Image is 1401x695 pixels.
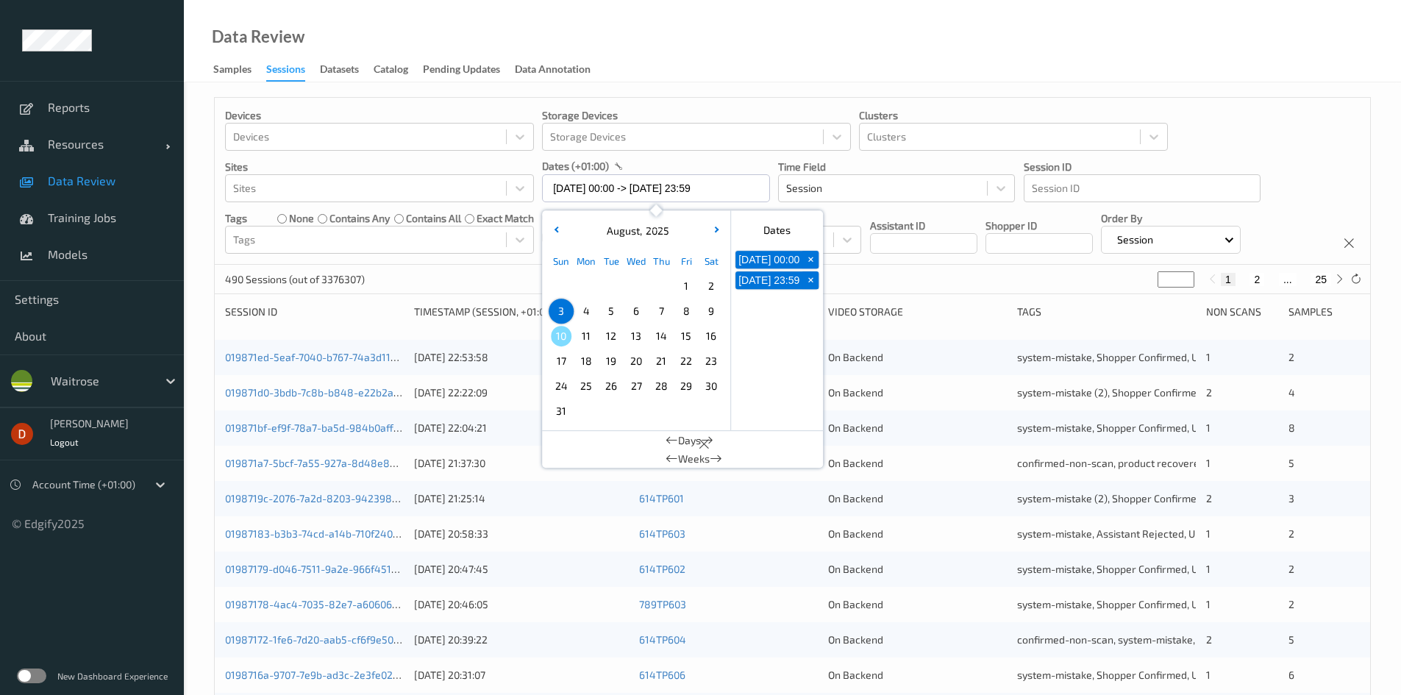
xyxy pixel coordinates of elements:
[678,452,710,466] span: Weeks
[649,324,674,349] div: Choose Thursday August 14 of 2025
[1279,273,1297,286] button: ...
[735,271,802,289] button: [DATE] 23:59
[676,351,696,371] span: 22
[699,374,724,399] div: Choose Saturday August 30 of 2025
[676,276,696,296] span: 1
[1288,527,1294,540] span: 2
[828,350,1007,365] div: On Backend
[551,351,571,371] span: 17
[626,376,646,396] span: 27
[699,274,724,299] div: Choose Saturday August 02 of 2025
[601,326,621,346] span: 12
[414,491,629,506] div: [DATE] 21:25:14
[414,350,629,365] div: [DATE] 22:53:58
[576,301,596,321] span: 4
[828,456,1007,471] div: On Backend
[699,349,724,374] div: Choose Saturday August 23 of 2025
[329,211,390,226] label: contains any
[639,669,685,681] a: 614TP606
[1101,211,1241,226] p: Order By
[225,386,424,399] a: 019871d0-3bdb-7c8b-b848-e22b2ac772f7
[701,326,721,346] span: 16
[574,274,599,299] div: Choose Monday July 28 of 2025
[1288,563,1294,575] span: 2
[1017,457,1392,469] span: confirmed-non-scan, product recovered, recovered product, Shopper Confirmed
[802,251,819,268] button: +
[639,633,686,646] a: 614TP604
[549,299,574,324] div: Choose Sunday August 03 of 2025
[1206,527,1211,540] span: 1
[225,492,427,505] a: 0198719c-2076-7a2d-8203-942398805316
[414,527,629,541] div: [DATE] 20:58:33
[642,224,669,237] span: 2025
[549,399,574,424] div: Choose Sunday August 31 of 2025
[549,249,574,274] div: Sun
[639,563,685,575] a: 614TP602
[374,62,408,80] div: Catalog
[574,249,599,274] div: Mon
[626,301,646,321] span: 6
[678,433,701,448] span: Days
[266,60,320,82] a: Sessions
[699,324,724,349] div: Choose Saturday August 16 of 2025
[828,421,1007,435] div: On Backend
[1024,160,1261,174] p: Session ID
[735,251,802,268] button: [DATE] 00:00
[1206,421,1211,434] span: 1
[1288,457,1294,469] span: 5
[1288,598,1294,610] span: 2
[1112,232,1158,247] p: Session
[674,249,699,274] div: Fri
[477,211,534,226] label: exact match
[549,324,574,349] div: Choose Sunday August 10 of 2025
[414,597,629,612] div: [DATE] 20:46:05
[576,376,596,396] span: 25
[1288,386,1295,399] span: 4
[1017,563,1268,575] span: system-mistake, Shopper Confirmed, Unusual-Activity
[576,326,596,346] span: 11
[414,562,629,577] div: [DATE] 20:47:45
[599,249,624,274] div: Tue
[551,401,571,421] span: 31
[1221,273,1236,286] button: 1
[1250,273,1264,286] button: 2
[1206,563,1211,575] span: 1
[649,399,674,424] div: Choose Thursday September 04 of 2025
[225,527,421,540] a: 01987183-b3b3-74cd-a14b-710f240a9fe8
[601,351,621,371] span: 19
[649,299,674,324] div: Choose Thursday August 07 of 2025
[639,527,685,540] a: 614TP603
[624,299,649,324] div: Choose Wednesday August 06 of 2025
[601,376,621,396] span: 26
[639,598,686,610] a: 789TP603
[549,374,574,399] div: Choose Sunday August 24 of 2025
[225,272,365,287] p: 490 Sessions (out of 3376307)
[828,491,1007,506] div: On Backend
[676,326,696,346] span: 15
[1206,304,1277,319] div: Non Scans
[225,304,404,319] div: Session ID
[1288,633,1294,646] span: 5
[651,326,671,346] span: 14
[551,301,571,321] span: 3
[603,224,640,237] span: August
[624,249,649,274] div: Wed
[406,211,461,226] label: contains all
[699,249,724,274] div: Sat
[649,374,674,399] div: Choose Thursday August 28 of 2025
[674,399,699,424] div: Choose Friday September 05 of 2025
[803,273,819,288] span: +
[624,374,649,399] div: Choose Wednesday August 27 of 2025
[1017,421,1268,434] span: system-mistake, Shopper Confirmed, Unusual-Activity
[626,326,646,346] span: 13
[828,668,1007,682] div: On Backend
[320,60,374,80] a: Datasets
[1288,351,1294,363] span: 2
[649,274,674,299] div: Choose Thursday July 31 of 2025
[225,669,419,681] a: 0198716a-9707-7e9b-ad3c-2e3fe02c9ce1
[624,349,649,374] div: Choose Wednesday August 20 of 2025
[225,633,417,646] a: 01987172-1fe6-7d20-aab5-cf6f9e50a6d0
[542,108,851,123] p: Storage Devices
[225,211,247,226] p: Tags
[649,349,674,374] div: Choose Thursday August 21 of 2025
